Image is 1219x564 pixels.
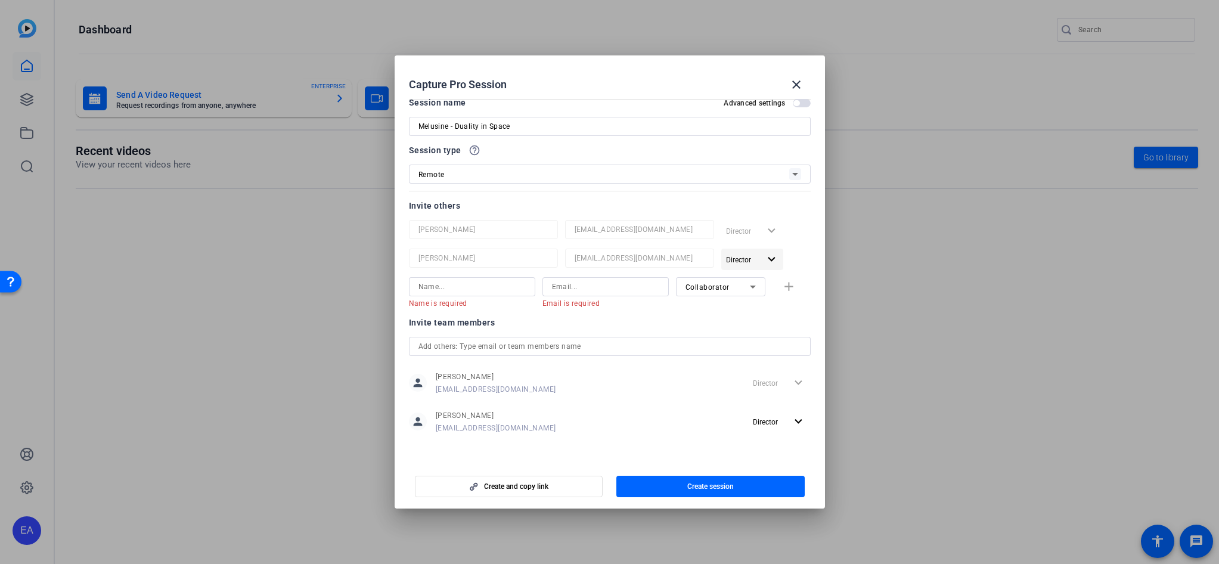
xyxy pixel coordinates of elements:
input: Email... [575,222,705,237]
span: Create session [687,482,734,491]
mat-icon: expand_more [764,252,779,267]
span: Director [753,418,778,426]
div: Invite others [409,199,811,213]
button: Create session [616,476,805,497]
span: Collaborator [686,283,730,292]
mat-error: Email is required [542,296,659,309]
span: Session type [409,143,461,157]
span: Director [726,256,751,264]
mat-icon: person [409,413,427,430]
input: Add others: Type email or team members name [418,339,801,354]
input: Email... [552,280,659,294]
mat-icon: close [789,78,804,92]
input: Enter Session Name [418,119,801,134]
mat-error: Name is required [409,296,526,309]
h2: Advanced settings [724,98,785,108]
button: Director [748,411,811,432]
div: Capture Pro Session [409,70,811,99]
div: Invite team members [409,315,811,330]
input: Name... [418,251,548,265]
input: Email... [575,251,705,265]
span: [PERSON_NAME] [436,411,556,420]
span: Create and copy link [484,482,548,491]
mat-icon: help_outline [469,144,480,156]
mat-icon: person [409,374,427,392]
button: Create and copy link [415,476,603,497]
input: Name... [418,280,526,294]
span: Remote [418,171,445,179]
button: Director [721,249,784,270]
input: Name... [418,222,548,237]
span: [EMAIL_ADDRESS][DOMAIN_NAME] [436,385,556,394]
div: Session name [409,95,466,110]
span: [EMAIL_ADDRESS][DOMAIN_NAME] [436,423,556,433]
mat-icon: expand_more [791,414,806,429]
span: [PERSON_NAME] [436,372,556,382]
